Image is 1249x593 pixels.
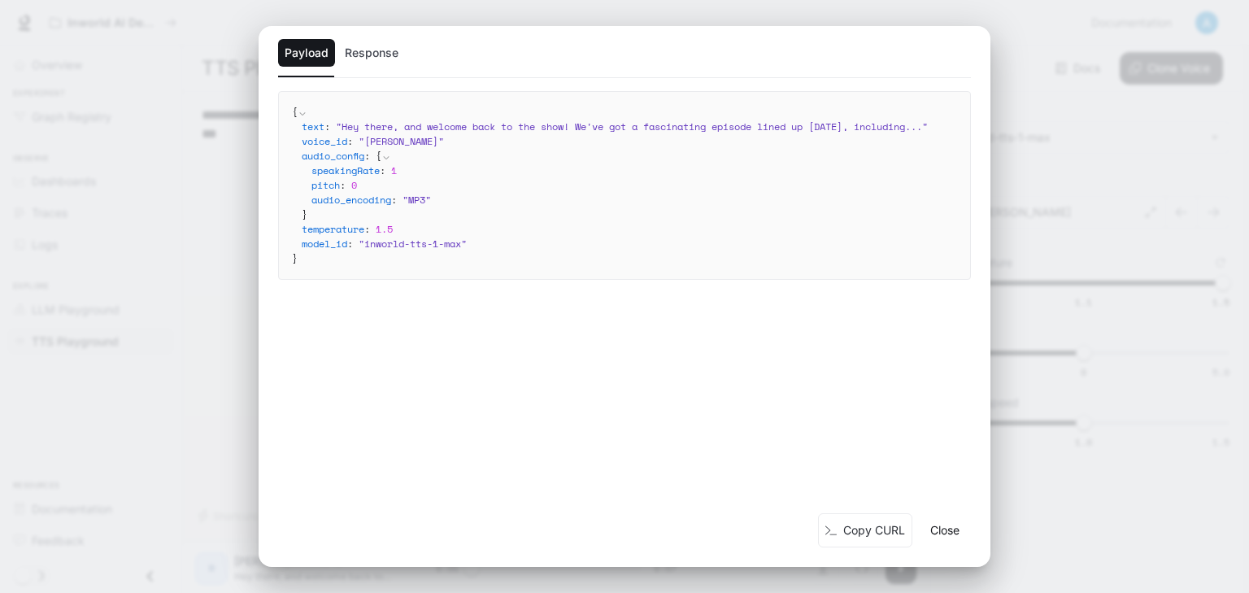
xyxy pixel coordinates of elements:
[391,164,397,177] span: 1
[302,222,364,236] span: temperature
[403,193,431,207] span: " MP3 "
[311,178,340,192] span: pitch
[278,39,335,67] button: Payload
[311,178,957,193] div: :
[302,149,364,163] span: audio_config
[302,134,347,148] span: voice_id
[376,149,381,163] span: {
[311,193,957,207] div: :
[302,222,957,237] div: :
[311,164,957,178] div: :
[359,134,444,148] span: " [PERSON_NAME] "
[302,120,324,133] span: text
[302,134,957,149] div: :
[292,251,298,265] span: }
[351,178,357,192] span: 0
[302,149,957,222] div: :
[302,237,957,251] div: :
[376,222,393,236] span: 1.5
[302,237,347,251] span: model_id
[311,164,380,177] span: speakingRate
[336,120,928,133] span: " Hey there, and welcome back to the show! We've got a fascinating episode lined up [DATE], inclu...
[359,237,467,251] span: " inworld-tts-1-max "
[818,513,912,548] button: Copy CURL
[338,39,405,67] button: Response
[302,120,957,134] div: :
[302,207,307,221] span: }
[919,514,971,547] button: Close
[292,105,298,119] span: {
[311,193,391,207] span: audio_encoding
